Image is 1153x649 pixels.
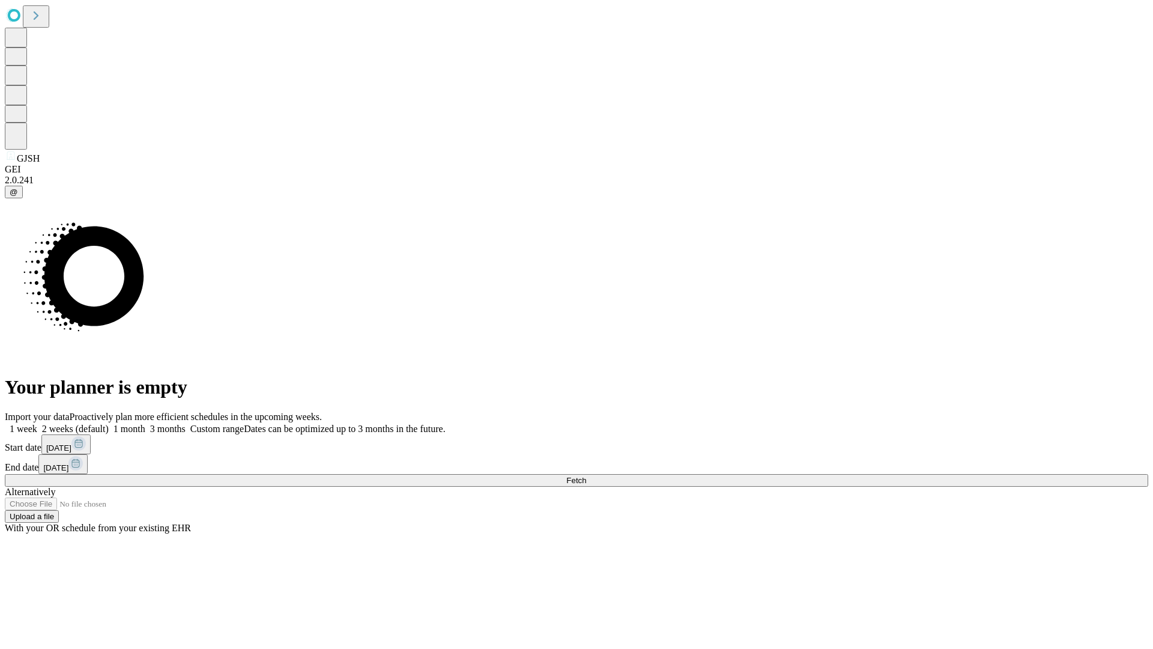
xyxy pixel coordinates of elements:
span: Custom range [190,424,244,434]
button: @ [5,186,23,198]
span: [DATE] [46,443,71,452]
span: Dates can be optimized up to 3 months in the future. [244,424,445,434]
span: @ [10,187,18,197]
div: Start date [5,434,1148,454]
span: Alternatively [5,487,55,497]
span: Fetch [566,476,586,485]
span: With your OR schedule from your existing EHR [5,523,191,533]
button: Fetch [5,474,1148,487]
span: 2 weeks (default) [42,424,109,434]
button: Upload a file [5,510,59,523]
div: End date [5,454,1148,474]
button: [DATE] [38,454,88,474]
div: GEI [5,164,1148,175]
span: Proactively plan more efficient schedules in the upcoming weeks. [70,412,322,422]
span: 3 months [150,424,186,434]
span: GJSH [17,153,40,163]
span: 1 month [113,424,145,434]
span: 1 week [10,424,37,434]
h1: Your planner is empty [5,376,1148,398]
button: [DATE] [41,434,91,454]
span: Import your data [5,412,70,422]
span: [DATE] [43,463,68,472]
div: 2.0.241 [5,175,1148,186]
